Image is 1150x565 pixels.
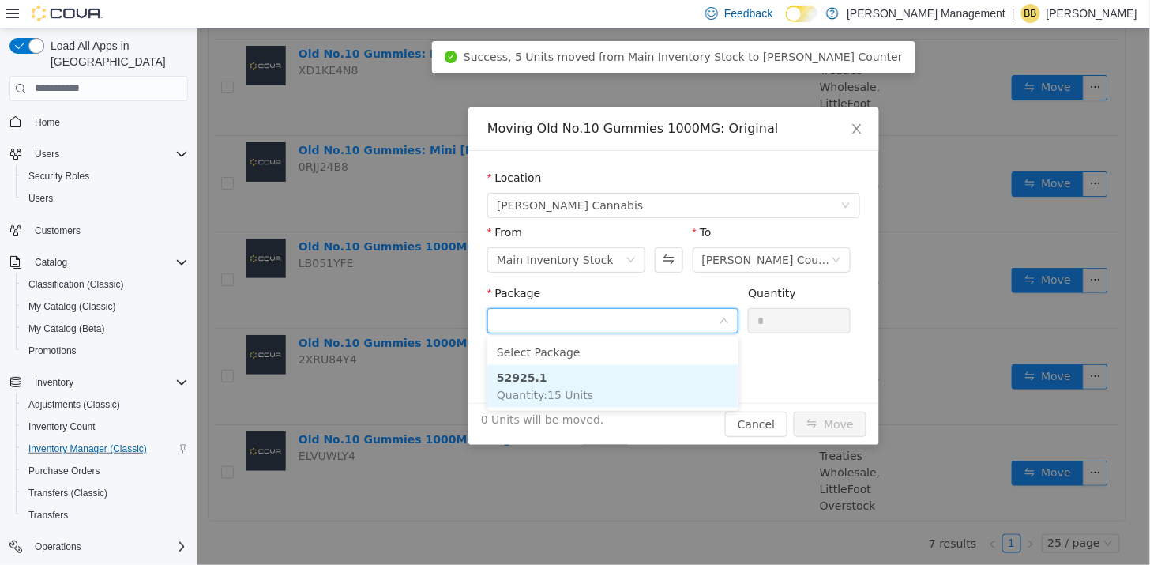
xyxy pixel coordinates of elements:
button: Inventory Count [16,416,194,438]
button: Catalog [28,253,73,272]
label: Location [290,143,344,156]
p: | [1012,4,1015,23]
span: Users [22,189,188,208]
button: Users [28,145,66,164]
span: Transfers (Classic) [28,487,107,499]
label: From [290,198,325,210]
a: Users [22,189,59,208]
button: Inventory Manager (Classic) [16,438,194,460]
a: Inventory Manager (Classic) [22,439,153,458]
a: Security Roles [22,167,96,186]
span: Promotions [22,341,188,360]
button: My Catalog (Beta) [16,318,194,340]
img: Cova [32,6,103,21]
span: Promotions [28,345,77,357]
button: Catalog [3,251,194,273]
span: Transfers [28,509,68,522]
span: Security Roles [22,167,188,186]
span: Purchase Orders [22,461,188,480]
label: Quantity [551,258,599,271]
span: Security Roles [28,170,89,183]
a: Customers [28,221,87,240]
li: 52925.1 [290,337,541,379]
button: Cancel [528,383,590,409]
span: Dark Mode [786,22,787,23]
a: Transfers [22,506,74,525]
span: BB [1024,4,1037,23]
button: icon: swapMove [596,383,669,409]
a: My Catalog (Classic) [22,297,122,316]
button: Users [3,143,194,165]
div: Tallchief Counter [505,220,633,243]
span: Feedback [724,6,772,21]
p: [PERSON_NAME] Management [847,4,1005,23]
li: Select Package [290,311,541,337]
span: Customers [28,220,188,240]
p: [PERSON_NAME] [1047,4,1137,23]
button: Swap [457,219,485,244]
label: Package [290,258,343,271]
span: 0 Units will be moved. [284,383,407,400]
span: My Catalog (Beta) [28,322,105,335]
button: My Catalog (Classic) [16,296,194,318]
span: Catalog [28,253,188,272]
a: Adjustments (Classic) [22,395,126,414]
span: Success, 5 Units moved from Main Inventory Stock to [PERSON_NAME] Counter [266,22,705,35]
span: Inventory Count [22,417,188,436]
button: Transfers (Classic) [16,482,194,504]
button: Users [16,187,194,209]
span: Inventory [35,376,73,389]
a: Home [28,113,66,132]
a: Classification (Classic) [22,275,130,294]
span: My Catalog (Beta) [22,319,188,338]
span: Load All Apps in [GEOGRAPHIC_DATA] [44,38,188,70]
a: Purchase Orders [22,461,107,480]
span: Adjustments (Classic) [22,395,188,414]
span: Quantity : 15 Units [299,360,396,373]
strong: 52925.1 [299,343,350,356]
i: icon: down [644,172,653,183]
a: Inventory Count [22,417,102,436]
span: Operations [28,537,188,556]
span: Adjustments (Classic) [28,398,120,411]
label: To [495,198,514,210]
span: My Catalog (Classic) [28,300,116,313]
span: Transfers [22,506,188,525]
button: Adjustments (Classic) [16,394,194,416]
i: icon: down [429,227,438,238]
i: icon: check-circle [247,22,260,35]
i: icon: down [522,288,532,299]
button: Inventory [3,371,194,394]
span: Catalog [35,256,67,269]
button: Classification (Classic) [16,273,194,296]
input: Dark Mode [786,6,819,22]
span: My Catalog (Classic) [22,297,188,316]
input: Package [299,282,521,306]
span: Inventory Count [28,420,96,433]
button: Promotions [16,340,194,362]
span: Inventory Manager (Classic) [28,443,147,455]
span: Home [28,112,188,132]
span: Tallchief Cannabis [299,165,446,189]
i: icon: down [634,227,644,238]
i: icon: close [653,94,666,107]
button: Security Roles [16,165,194,187]
button: Operations [28,537,88,556]
span: Inventory Manager (Classic) [22,439,188,458]
span: Home [35,116,60,129]
div: Moving Old No.10 Gummies 1000MG: Original [290,92,663,109]
a: Transfers (Classic) [22,484,114,503]
a: Promotions [22,341,83,360]
span: Customers [35,224,81,237]
span: Operations [35,541,81,553]
a: My Catalog (Beta) [22,319,111,338]
div: Brandon Boushie [1021,4,1040,23]
span: Users [28,192,53,205]
button: Home [3,111,194,134]
span: Classification (Classic) [28,278,124,291]
span: Classification (Classic) [22,275,188,294]
button: Customers [3,219,194,242]
span: Users [35,148,59,160]
input: Quantity [551,281,652,304]
button: Transfers [16,504,194,526]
